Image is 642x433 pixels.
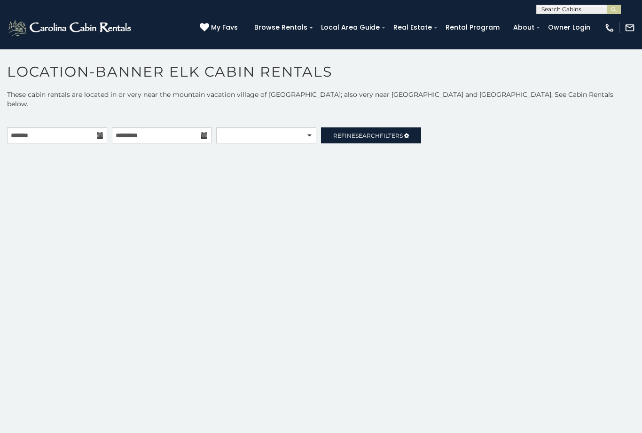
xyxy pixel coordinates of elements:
a: Owner Login [543,20,595,35]
a: Local Area Guide [316,20,384,35]
a: My Favs [200,23,240,33]
a: About [509,20,539,35]
a: Browse Rentals [250,20,312,35]
span: My Favs [211,23,238,32]
a: RefineSearchFilters [321,127,421,143]
a: Rental Program [441,20,504,35]
span: Refine Filters [333,132,403,139]
img: mail-regular-white.png [625,23,635,33]
img: White-1-2.png [7,18,134,37]
span: Search [355,132,380,139]
img: phone-regular-white.png [604,23,615,33]
a: Real Estate [389,20,437,35]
